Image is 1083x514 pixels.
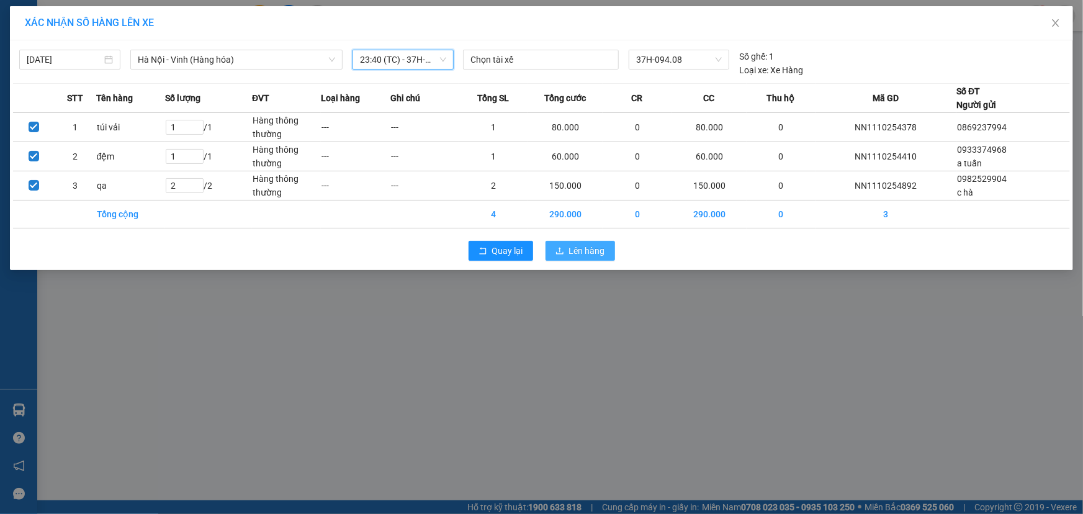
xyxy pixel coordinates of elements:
span: Tổng SL [478,91,510,105]
td: Hàng thông thường [252,142,321,171]
span: 0982529904 [957,174,1007,184]
td: --- [390,142,459,171]
td: 0 [747,201,816,228]
input: 11/10/2025 [27,53,102,66]
td: 3 [55,171,96,201]
td: 290.000 [528,201,603,228]
span: down [328,56,336,63]
span: CC [703,91,714,105]
td: 0 [747,113,816,142]
td: 0 [603,171,672,201]
div: Xe Hàng [739,63,803,77]
td: 60.000 [528,142,603,171]
td: --- [390,113,459,142]
button: rollbackQuay lại [469,241,533,261]
td: 1 [459,113,528,142]
span: Loại xe: [739,63,768,77]
td: 1 [459,142,528,171]
strong: CHUYỂN PHÁT NHANH AN PHÚ QUÝ [33,10,122,50]
span: upload [555,246,564,256]
td: 2 [55,142,96,171]
td: 2 [459,171,528,201]
span: Mã GD [873,91,899,105]
td: 3 [816,201,956,228]
span: Hà Nội - Vinh (Hàng hóa) [138,50,335,69]
td: 0 [603,142,672,171]
td: 1 [55,113,96,142]
span: 37H-094.08 [636,50,722,69]
span: Số ghế: [739,50,767,63]
td: 150.000 [672,171,747,201]
span: STT [67,91,83,105]
td: --- [321,171,390,201]
td: 80.000 [672,113,747,142]
span: rollback [479,246,487,256]
td: 0 [747,171,816,201]
span: 23:40 (TC) - 37H-094.08 [360,50,446,69]
div: Số ĐT Người gửi [956,84,996,112]
span: c hà [957,187,973,197]
button: Close [1038,6,1073,41]
img: logo [6,67,27,128]
span: Số lượng [165,91,200,105]
td: / 2 [165,171,252,201]
span: close [1051,18,1061,28]
span: XÁC NHẬN SỐ HÀNG LÊN XE [25,17,154,29]
span: CR [632,91,643,105]
span: Ghi chú [390,91,420,105]
td: NN1110254892 [816,171,956,201]
td: đệm [96,142,165,171]
td: 80.000 [528,113,603,142]
td: --- [321,113,390,142]
td: NN1110254410 [816,142,956,171]
td: 60.000 [672,142,747,171]
td: túi vải [96,113,165,142]
span: ĐVT [252,91,269,105]
span: [GEOGRAPHIC_DATA], [GEOGRAPHIC_DATA] ↔ [GEOGRAPHIC_DATA] [32,53,124,95]
td: / 1 [165,113,252,142]
td: 4 [459,201,528,228]
span: Lên hàng [569,244,605,258]
td: --- [390,171,459,201]
span: 0869237994 [957,122,1007,132]
span: Tổng cước [544,91,586,105]
div: 1 [739,50,774,63]
span: Quay lại [492,244,523,258]
td: NN1110254378 [816,113,956,142]
td: 0 [603,201,672,228]
span: Loại hàng [321,91,360,105]
td: --- [321,142,390,171]
td: Tổng cộng [96,201,165,228]
td: 290.000 [672,201,747,228]
span: 0933374968 [957,145,1007,155]
td: 0 [747,142,816,171]
span: a tuấn [957,158,982,168]
td: 0 [603,113,672,142]
td: qa [96,171,165,201]
td: 150.000 [528,171,603,201]
td: Hàng thông thường [252,171,321,201]
td: / 1 [165,142,252,171]
button: uploadLên hàng [546,241,615,261]
td: Hàng thông thường [252,113,321,142]
span: Thu hộ [767,91,795,105]
span: Tên hàng [96,91,133,105]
